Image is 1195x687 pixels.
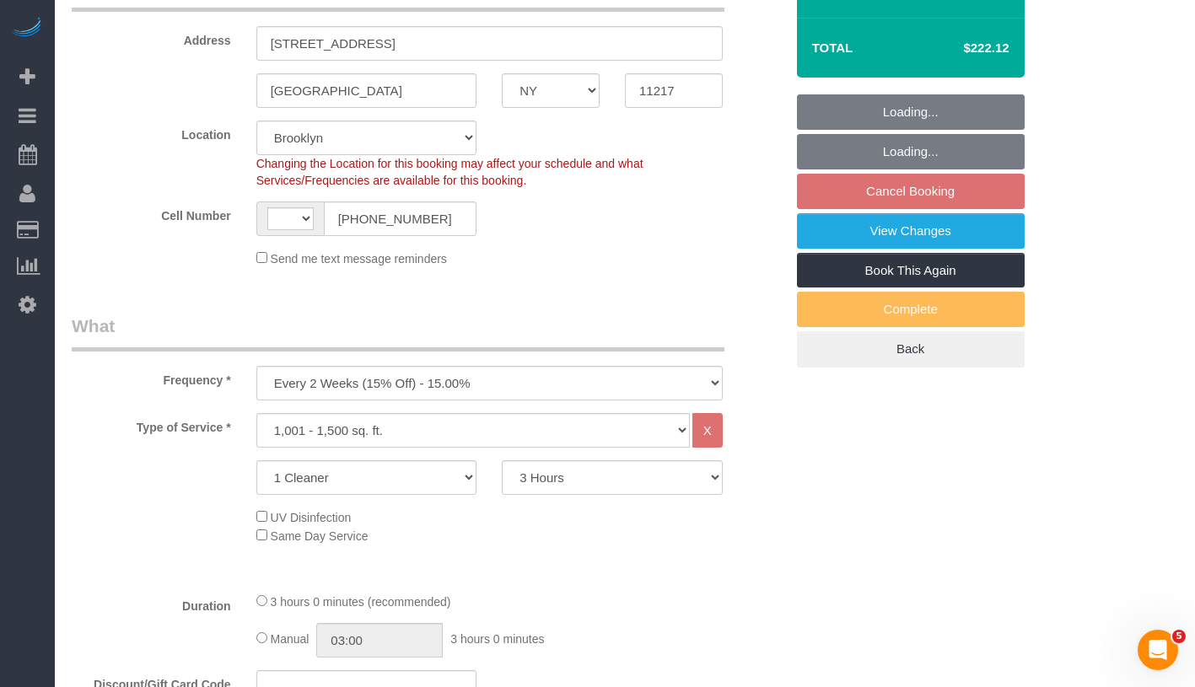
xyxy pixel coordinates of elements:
strong: Total [812,40,853,55]
img: Automaid Logo [10,17,44,40]
a: View Changes [797,213,1025,249]
legend: What [72,314,724,352]
input: Zip Code [625,73,723,108]
h4: $222.12 [912,41,1009,56]
iframe: Intercom live chat [1138,630,1178,670]
span: 3 hours 0 minutes (recommended) [271,595,451,609]
label: Cell Number [59,201,244,224]
label: Duration [59,592,244,615]
label: Address [59,26,244,49]
span: 3 hours 0 minutes [450,632,544,646]
span: Same Day Service [271,529,369,543]
span: UV Disinfection [271,511,352,524]
a: Book This Again [797,253,1025,288]
span: 5 [1172,630,1186,643]
label: Frequency * [59,366,244,389]
span: Manual [271,632,310,646]
input: City [256,73,477,108]
a: Back [797,331,1025,367]
input: Cell Number [324,201,477,236]
label: Type of Service * [59,413,244,436]
span: Changing the Location for this booking may affect your schedule and what Services/Frequencies are... [256,157,643,187]
label: Location [59,121,244,143]
span: Send me text message reminders [271,252,447,266]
